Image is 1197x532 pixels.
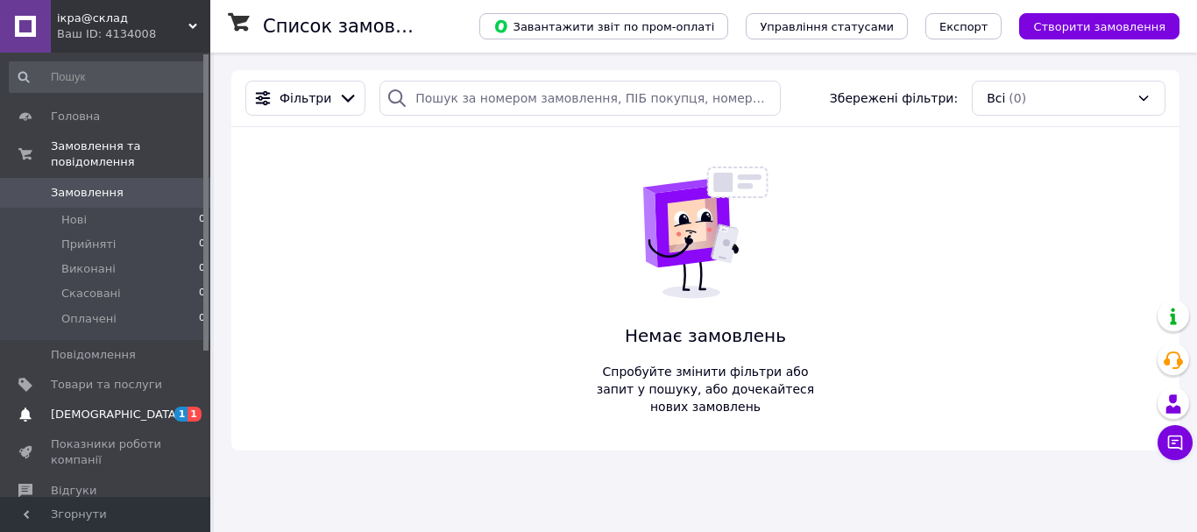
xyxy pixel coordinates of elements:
span: Показники роботи компанії [51,436,162,468]
span: 0 [199,311,205,327]
button: Експорт [925,13,1002,39]
button: Управління статусами [746,13,908,39]
span: Повідомлення [51,347,136,363]
span: 0 [199,237,205,252]
span: 1 [174,407,188,422]
button: Завантажити звіт по пром-оплаті [479,13,728,39]
span: Збережені фільтри: [830,89,958,107]
span: 0 [199,261,205,277]
span: Завантажити звіт по пром-оплаті [493,18,714,34]
div: Ваш ID: 4134008 [57,26,210,42]
span: Замовлення [51,185,124,201]
h1: Список замовлень [263,16,441,37]
span: Експорт [939,20,988,33]
button: Створити замовлення [1019,13,1179,39]
span: Управління статусами [760,20,894,33]
span: 0 [199,212,205,228]
span: Товари та послуги [51,377,162,393]
span: Нові [61,212,87,228]
span: Скасовані [61,286,121,301]
input: Пошук [9,61,207,93]
span: Фільтри [280,89,331,107]
span: Відгуки [51,483,96,499]
span: ікра@склад [57,11,188,26]
span: 1 [188,407,202,422]
span: Оплачені [61,311,117,327]
span: Спробуйте змінити фільтри або запит у пошуку, або дочекайтеся нових замовлень [590,363,821,415]
button: Чат з покупцем [1158,425,1193,460]
a: Створити замовлення [1002,18,1179,32]
span: Замовлення та повідомлення [51,138,210,170]
span: Всі [987,89,1005,107]
span: [DEMOGRAPHIC_DATA] [51,407,181,422]
span: (0) [1009,91,1026,105]
span: Створити замовлення [1033,20,1165,33]
input: Пошук за номером замовлення, ПІБ покупця, номером телефону, Email, номером накладної [379,81,781,116]
span: Виконані [61,261,116,277]
span: Головна [51,109,100,124]
span: Прийняті [61,237,116,252]
span: Немає замовлень [590,323,821,349]
span: 0 [199,286,205,301]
